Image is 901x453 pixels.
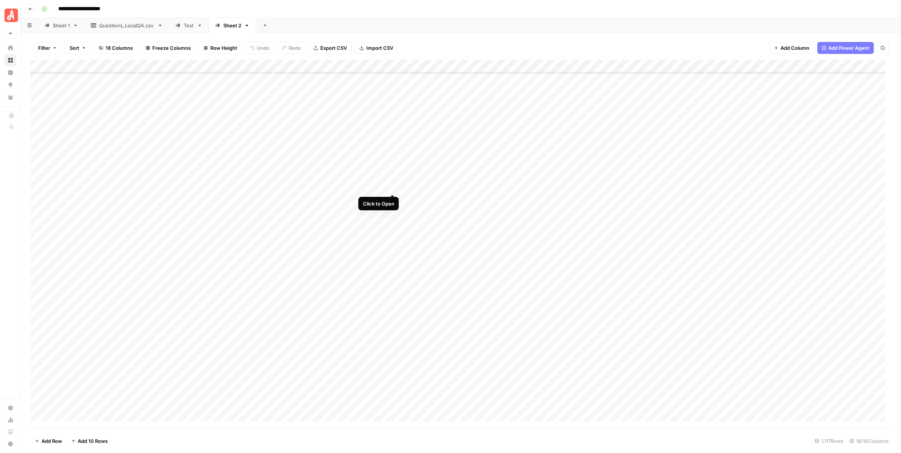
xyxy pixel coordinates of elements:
[99,22,155,29] div: Questions_LocalQA.csv
[4,42,16,54] a: Home
[309,42,352,54] button: Export CSV
[4,9,18,22] img: Angi Logo
[4,438,16,450] button: Help + Support
[106,44,133,52] span: 18 Columns
[812,435,847,447] div: 1,117 Rows
[320,44,347,52] span: Export CSV
[78,437,108,445] span: Add 10 Rows
[33,42,62,54] button: Filter
[829,44,870,52] span: Add Power Agent
[818,42,874,54] button: Add Power Agent
[30,435,67,447] button: Add Row
[289,44,301,52] span: Redo
[4,6,16,25] button: Workspace: Angi
[38,18,85,33] a: Sheet 1
[65,42,91,54] button: Sort
[169,18,209,33] a: Test
[847,435,892,447] div: 18/18 Columns
[4,414,16,426] a: Usage
[366,44,393,52] span: Import CSV
[245,42,274,54] button: Undo
[769,42,815,54] button: Add Column
[363,200,394,207] div: Click to Open
[38,44,50,52] span: Filter
[4,91,16,103] a: Your Data
[42,437,62,445] span: Add Row
[277,42,306,54] button: Redo
[4,54,16,66] a: Browse
[355,42,398,54] button: Import CSV
[152,44,191,52] span: Freeze Columns
[781,44,810,52] span: Add Column
[184,22,194,29] div: Test
[53,22,70,29] div: Sheet 1
[70,44,79,52] span: Sort
[94,42,138,54] button: 18 Columns
[67,435,112,447] button: Add 10 Rows
[4,402,16,414] a: Settings
[223,22,241,29] div: Sheet 2
[4,79,16,91] a: Opportunities
[199,42,242,54] button: Row Height
[209,18,256,33] a: Sheet 2
[85,18,169,33] a: Questions_LocalQA.csv
[210,44,237,52] span: Row Height
[141,42,196,54] button: Freeze Columns
[4,67,16,79] a: Insights
[4,426,16,438] a: Learning Hub
[257,44,269,52] span: Undo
